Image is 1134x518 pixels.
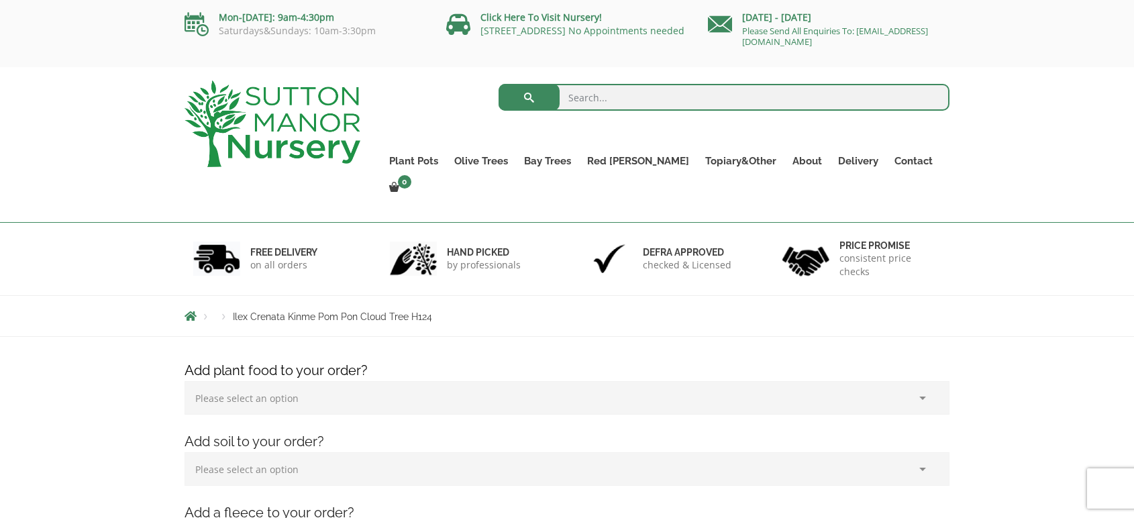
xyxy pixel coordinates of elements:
h6: Price promise [839,240,941,252]
a: Click Here To Visit Nursery! [480,11,602,23]
a: Please Send All Enquiries To: [EMAIL_ADDRESS][DOMAIN_NAME] [742,25,928,48]
a: About [784,152,830,170]
input: Search... [499,84,950,111]
a: Plant Pots [381,152,446,170]
nav: Breadcrumbs [185,311,949,321]
span: 0 [398,175,411,189]
img: 1.jpg [193,242,240,276]
a: Red [PERSON_NAME] [579,152,697,170]
img: logo [185,81,360,167]
p: [DATE] - [DATE] [708,9,949,25]
p: on all orders [250,258,317,272]
p: consistent price checks [839,252,941,278]
h6: hand picked [447,246,521,258]
p: Mon-[DATE]: 9am-4:30pm [185,9,426,25]
img: 4.jpg [782,238,829,279]
a: Bay Trees [516,152,579,170]
a: 0 [381,178,415,197]
a: Olive Trees [446,152,516,170]
a: Delivery [830,152,886,170]
a: [STREET_ADDRESS] No Appointments needed [480,24,684,37]
span: Ilex Crenata Kinme Pom Pon Cloud Tree H124 [233,311,432,322]
h6: FREE DELIVERY [250,246,317,258]
p: checked & Licensed [643,258,731,272]
img: 2.jpg [390,242,437,276]
h4: Add plant food to your order? [174,360,960,381]
a: Contact [886,152,941,170]
img: 3.jpg [586,242,633,276]
h6: Defra approved [643,246,731,258]
p: Saturdays&Sundays: 10am-3:30pm [185,25,426,36]
a: Topiary&Other [697,152,784,170]
h4: Add soil to your order? [174,431,960,452]
p: by professionals [447,258,521,272]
